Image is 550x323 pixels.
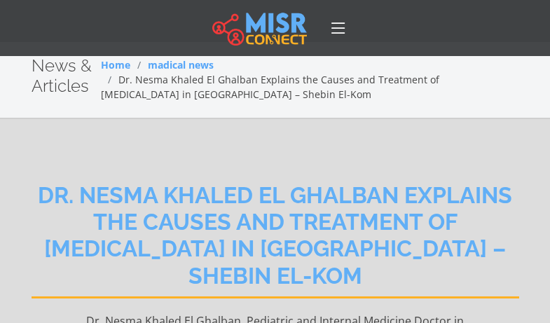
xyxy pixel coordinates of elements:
li: Dr. Nesma Khaled El Ghalban Explains the Causes and Treatment of [MEDICAL_DATA] in [GEOGRAPHIC_DA... [101,72,518,102]
img: main.misr_connect [212,11,306,46]
h2: Dr. Nesma Khaled El Ghalban Explains the Causes and Treatment of [MEDICAL_DATA] in [GEOGRAPHIC_DA... [32,182,519,299]
h2: News & Articles [32,56,102,97]
a: madical news [148,58,214,71]
a: Home [101,58,130,71]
